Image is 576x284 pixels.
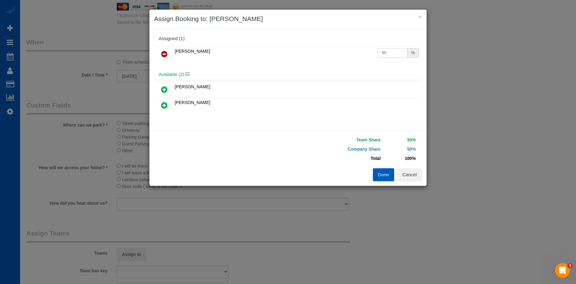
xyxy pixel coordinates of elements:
span: [PERSON_NAME] [175,84,210,89]
td: Total [293,154,382,163]
button: Done [373,168,394,181]
h3: Assign Booking to: [PERSON_NAME] [154,14,422,23]
span: 1 [568,263,573,268]
span: [PERSON_NAME] [175,49,210,54]
div: Assigned (1) [159,36,417,41]
button: × [418,14,422,20]
h4: Available (2) [159,72,417,77]
iframe: Intercom live chat [555,263,570,278]
td: 50% [382,135,417,144]
td: Team Share [293,135,382,144]
td: 100% [382,154,417,163]
td: 50% [382,144,417,154]
button: Cancel [397,168,422,181]
span: [PERSON_NAME] [175,100,210,105]
td: Company Share [293,144,382,154]
div: % [407,48,419,58]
